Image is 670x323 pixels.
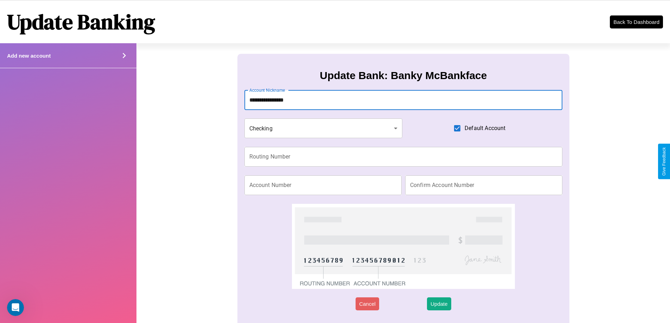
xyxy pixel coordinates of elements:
label: Account Nickname [249,87,285,93]
button: Back To Dashboard [610,15,663,28]
h3: Update Bank: Banky McBankface [320,70,487,82]
button: Cancel [356,297,379,310]
div: Checking [244,118,403,138]
img: check [292,204,515,289]
h1: Update Banking [7,7,155,36]
div: Give Feedback [662,147,666,176]
span: Default Account [465,124,505,133]
button: Update [427,297,451,310]
iframe: Intercom live chat [7,299,24,316]
h4: Add new account [7,53,51,59]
